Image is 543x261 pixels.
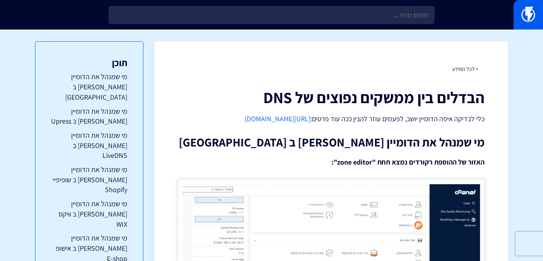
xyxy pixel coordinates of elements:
[51,165,127,195] a: מי שמנהל את הדומיין [PERSON_NAME] ב שופיפיי Shopify
[452,65,479,72] a: < לכל המידע
[51,199,127,229] a: מי שמנהל את הדומיין [PERSON_NAME] ב וויקס WIX
[108,6,434,24] input: חיפוש מהיר...
[178,114,484,124] p: כלי לבדיקה איפה הדומיין יושב, לפעמים עוזר להבין ככה עוד פרטים:
[51,72,127,102] a: מי שמנהל את הדומיין [PERSON_NAME] ב [GEOGRAPHIC_DATA]
[178,136,484,149] h2: מי שמנהל את הדומיין [PERSON_NAME] ב [GEOGRAPHIC_DATA]
[51,57,127,68] h3: תוכן
[51,130,127,161] a: מי שמנהל את הדומיין [PERSON_NAME] ב LiveDNS
[245,114,310,123] a: [URL][DOMAIN_NAME]
[178,89,484,106] h1: הבדלים בין ממשקים נפוצים של DNS
[332,157,484,167] strong: האזור של ההוספת רקורדים נמצא תחת "zone editor":
[51,106,127,126] a: מי שמנהל את הדומיין [PERSON_NAME] ב Upress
